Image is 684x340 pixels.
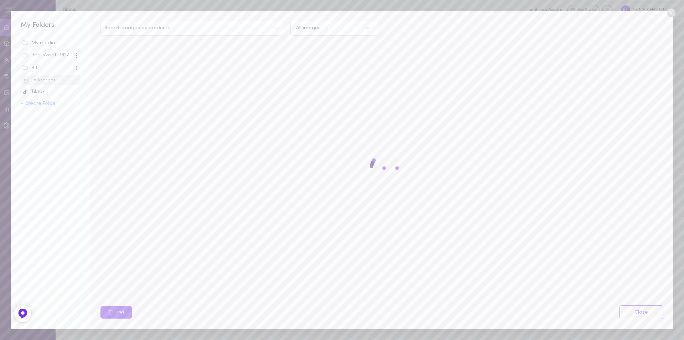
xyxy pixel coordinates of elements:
div: ReelsAsset_18278_7897 [22,52,74,59]
span: Search images by products [104,26,170,31]
div: Instagram [22,77,79,84]
div: Tiktok [22,88,79,96]
button: Tag [100,306,132,319]
img: Feedback Button [17,308,28,319]
div: All images [296,26,321,31]
a: Close [619,305,663,319]
button: + Create Folder [21,101,57,106]
div: 911 [22,65,74,72]
span: My Folders [21,22,55,29]
div: My media [22,40,79,47]
div: Search images by productsAll imagesTagClose [90,11,673,329]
